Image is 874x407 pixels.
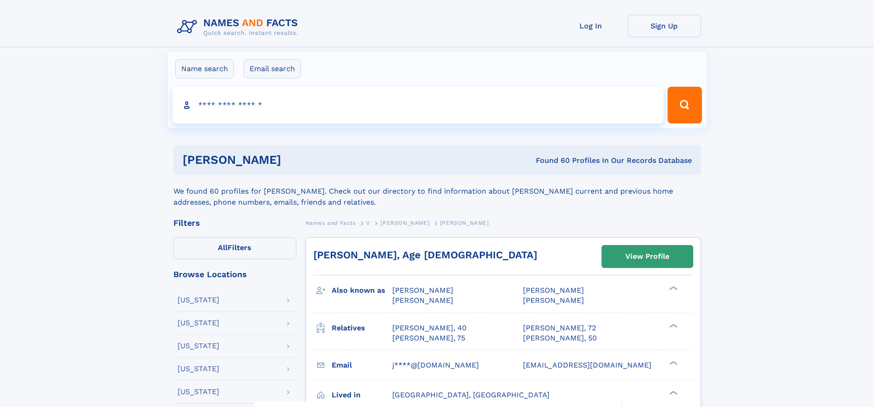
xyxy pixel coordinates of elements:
a: [PERSON_NAME], Age [DEMOGRAPHIC_DATA] [313,249,537,261]
div: Filters [173,219,296,227]
div: Found 60 Profiles In Our Records Database [408,156,692,166]
h3: Relatives [332,320,392,336]
a: Sign Up [628,15,701,37]
label: Name search [175,59,234,78]
a: V [366,217,370,229]
img: Logo Names and Facts [173,15,306,39]
div: ❯ [667,360,678,366]
div: [US_STATE] [178,342,219,350]
a: View Profile [602,245,693,268]
a: [PERSON_NAME] [380,217,429,229]
a: Log In [554,15,628,37]
span: All [218,243,228,252]
a: Names and Facts [306,217,356,229]
h1: [PERSON_NAME] [183,154,409,166]
a: [PERSON_NAME], 72 [523,323,596,333]
div: ❯ [667,285,678,291]
div: [US_STATE] [178,365,219,373]
a: [PERSON_NAME], 50 [523,333,597,343]
div: Browse Locations [173,270,296,279]
span: [PERSON_NAME] [523,286,584,295]
a: [PERSON_NAME], 75 [392,333,465,343]
div: We found 60 profiles for [PERSON_NAME]. Check out our directory to find information about [PERSON... [173,175,701,208]
span: [GEOGRAPHIC_DATA], [GEOGRAPHIC_DATA] [392,390,550,399]
div: ❯ [667,323,678,329]
div: [US_STATE] [178,319,219,327]
span: V [366,220,370,226]
h3: Email [332,357,392,373]
span: [PERSON_NAME] [440,220,489,226]
div: View Profile [625,246,669,267]
label: Email search [244,59,301,78]
span: [EMAIL_ADDRESS][DOMAIN_NAME] [523,361,651,369]
h3: Also known as [332,283,392,298]
span: [PERSON_NAME] [380,220,429,226]
span: [PERSON_NAME] [392,296,453,305]
a: [PERSON_NAME], 40 [392,323,467,333]
button: Search Button [668,87,701,123]
h3: Lived in [332,387,392,403]
input: search input [173,87,664,123]
span: [PERSON_NAME] [523,296,584,305]
div: [US_STATE] [178,296,219,304]
span: [PERSON_NAME] [392,286,453,295]
div: ❯ [667,390,678,396]
div: [US_STATE] [178,388,219,396]
label: Filters [173,237,296,259]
